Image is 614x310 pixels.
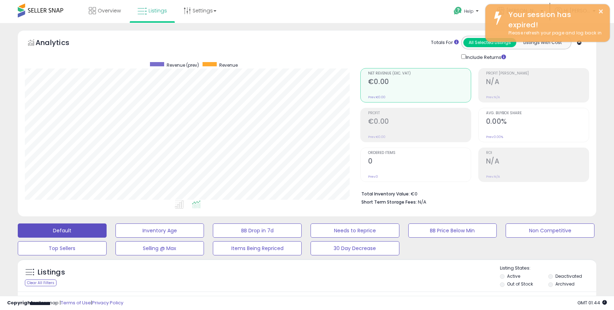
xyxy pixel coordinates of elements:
[464,8,474,14] span: Help
[507,273,520,279] label: Active
[368,111,471,115] span: Profit
[503,30,604,37] div: Please refresh your page and log back in
[18,241,107,255] button: Top Sellers
[555,281,575,287] label: Archived
[486,95,500,99] small: Prev: N/A
[486,72,589,76] span: Profit [PERSON_NAME]
[115,223,204,238] button: Inventory Age
[18,223,107,238] button: Default
[463,38,516,47] button: All Selected Listings
[555,273,582,279] label: Deactivated
[368,117,471,127] h2: €0.00
[456,53,515,61] div: Include Returns
[368,72,471,76] span: Net Revenue (Exc. VAT)
[506,223,594,238] button: Non Competitive
[368,95,386,99] small: Prev: €0.00
[448,1,486,23] a: Help
[368,175,378,179] small: Prev: 0
[486,151,589,155] span: ROI
[418,199,426,205] span: N/A
[149,7,167,14] span: Listings
[213,241,302,255] button: Items Being Repriced
[311,241,399,255] button: 30 Day Decrease
[115,241,204,255] button: Selling @ Max
[431,39,459,46] div: Totals For
[368,135,386,139] small: Prev: €0.00
[219,62,238,68] span: Revenue
[486,135,503,139] small: Prev: 0.00%
[453,6,462,15] i: Get Help
[577,299,607,306] span: 2025-08-18 01:44 GMT
[503,10,604,30] div: Your session has expired!
[7,300,123,306] div: seller snap | |
[500,265,596,272] p: Listing States:
[486,157,589,167] h2: N/A
[361,199,417,205] b: Short Term Storage Fees:
[486,117,589,127] h2: 0.00%
[486,175,500,179] small: Prev: N/A
[7,299,33,306] strong: Copyright
[486,78,589,87] h2: N/A
[361,189,584,198] li: €0
[213,223,302,238] button: BB Drop in 7d
[368,157,471,167] h2: 0
[98,7,121,14] span: Overview
[507,281,533,287] label: Out of Stock
[167,62,199,68] span: Revenue (prev)
[598,7,604,16] button: ×
[368,78,471,87] h2: €0.00
[25,279,56,286] div: Clear All Filters
[361,191,410,197] b: Total Inventory Value:
[311,223,399,238] button: Needs to Reprice
[486,111,589,115] span: Avg. Buybox Share
[38,267,65,277] h5: Listings
[516,38,569,47] button: Listings With Cost
[368,151,471,155] span: Ordered Items
[36,38,83,49] h5: Analytics
[408,223,497,238] button: BB Price Below Min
